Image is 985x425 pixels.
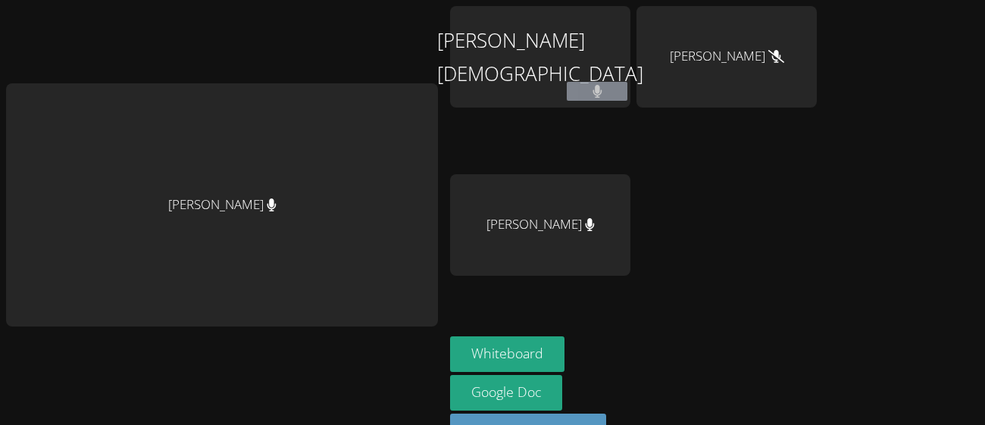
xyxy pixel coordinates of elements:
div: [PERSON_NAME] [636,6,817,108]
button: Whiteboard [450,336,564,372]
a: Google Doc [450,375,562,411]
div: [PERSON_NAME] [6,83,438,327]
div: [PERSON_NAME][DEMOGRAPHIC_DATA] [450,6,630,108]
div: [PERSON_NAME] [450,174,630,276]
